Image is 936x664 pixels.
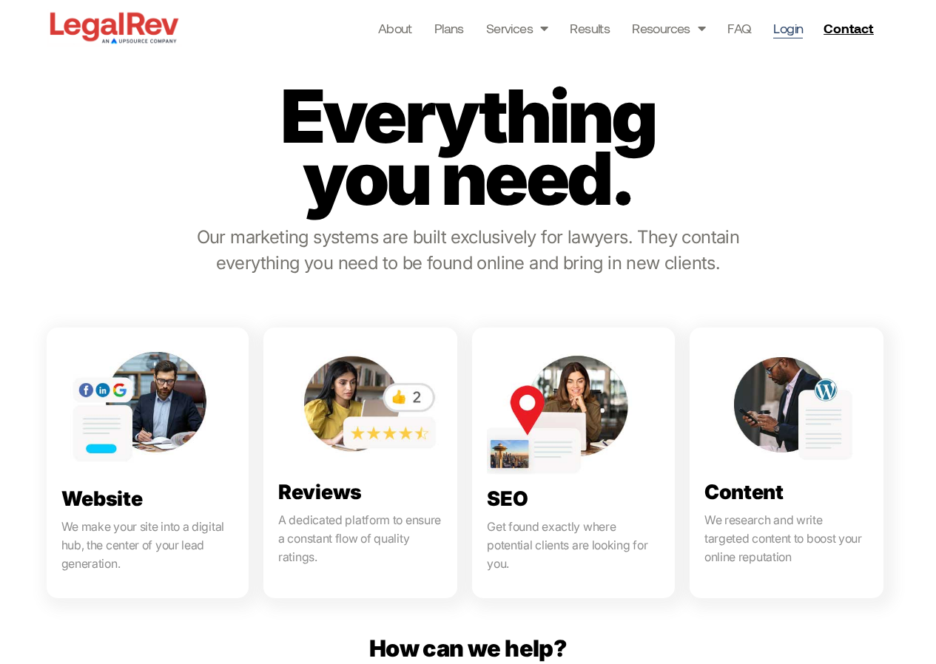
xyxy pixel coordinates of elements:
p: Everything you need. [252,85,683,209]
span: Contact [824,21,873,35]
a: Plans [434,18,464,38]
a: Content We research and write targeted content to boost your online reputation [690,328,883,598]
a: Login [773,18,803,38]
p: Our marketing systems are built exclusively for lawyers. They contain everything you need to be f... [189,224,747,276]
a: About [378,18,412,38]
a: FAQ [727,18,751,38]
a: Resources [632,18,705,38]
a: Results [570,18,610,38]
p: How can we help? [187,635,749,661]
a: Reviews A dedicated platform to ensure a constant flow of quality ratings. [263,328,457,598]
a: Website We make your site into a digital hub, the center of your lead generation. [47,328,249,598]
a: Services [486,18,548,38]
nav: Menu [378,18,804,38]
a: SEO Get found exactly where potential clients are looking for you. [472,328,675,598]
a: Contact [818,16,883,40]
